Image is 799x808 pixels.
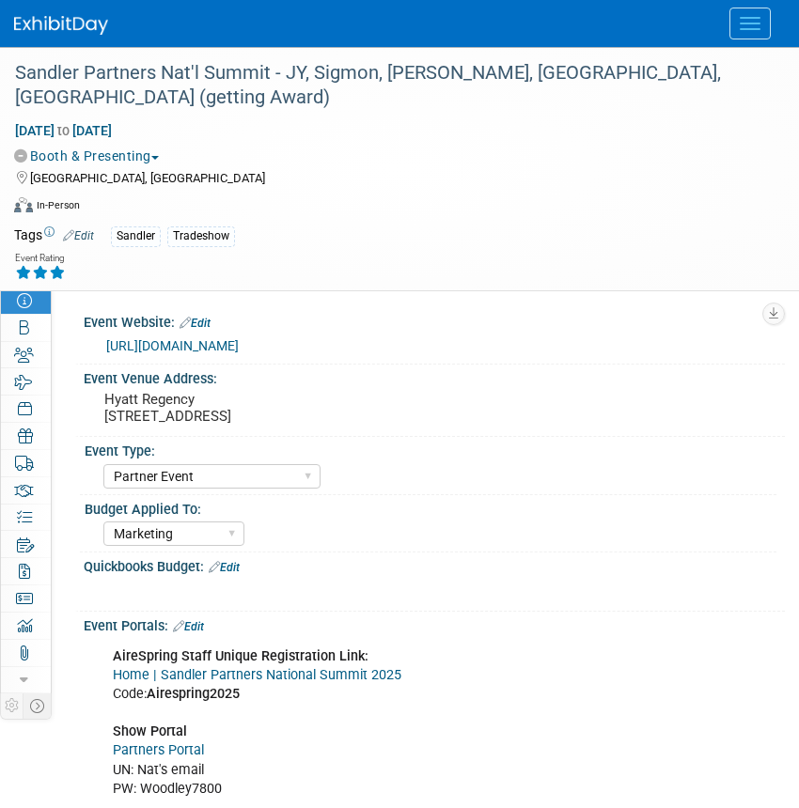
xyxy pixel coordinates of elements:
div: Event Format [14,194,775,223]
span: [DATE] [DATE] [14,122,113,139]
button: Booth & Presenting [14,147,166,165]
pre: Hyatt Regency [STREET_ADDRESS] [104,391,764,425]
div: Quickbooks Budget: [84,552,785,577]
a: [URL][DOMAIN_NAME] [106,338,239,353]
a: Edit [180,317,211,330]
td: Toggle Event Tabs [23,693,52,718]
a: Home | Sandler Partners National Summit 2025 [113,667,401,683]
div: Tradeshow [167,226,235,246]
div: Event Website: [84,308,785,333]
img: ExhibitDay [14,16,108,35]
div: Event Rating [15,254,66,263]
a: Edit [173,620,204,633]
td: Tags [14,225,94,247]
div: Budget Applied To: [85,495,776,519]
div: Event Type: [85,437,776,460]
span: to [55,123,72,138]
div: In-Person [36,198,80,212]
a: Edit [63,229,94,242]
button: Menu [729,8,771,39]
a: Partners Portal [113,742,204,758]
td: Personalize Event Tab Strip [1,693,23,718]
b: Show Portal [113,723,187,739]
img: Format-Inperson.png [14,197,33,212]
div: Sandler [111,226,161,246]
a: Edit [209,561,240,574]
div: Sandler Partners Nat'l Summit - JY, Sigmon, [PERSON_NAME], [GEOGRAPHIC_DATA], [GEOGRAPHIC_DATA] (... [8,56,761,114]
div: Event Venue Address: [84,365,785,388]
b: AireSpring Staff Unique Registration Link: [113,648,368,664]
div: Event Portals: [84,612,785,636]
b: Airespring2025 [147,686,240,702]
span: [GEOGRAPHIC_DATA], [GEOGRAPHIC_DATA] [30,171,265,185]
